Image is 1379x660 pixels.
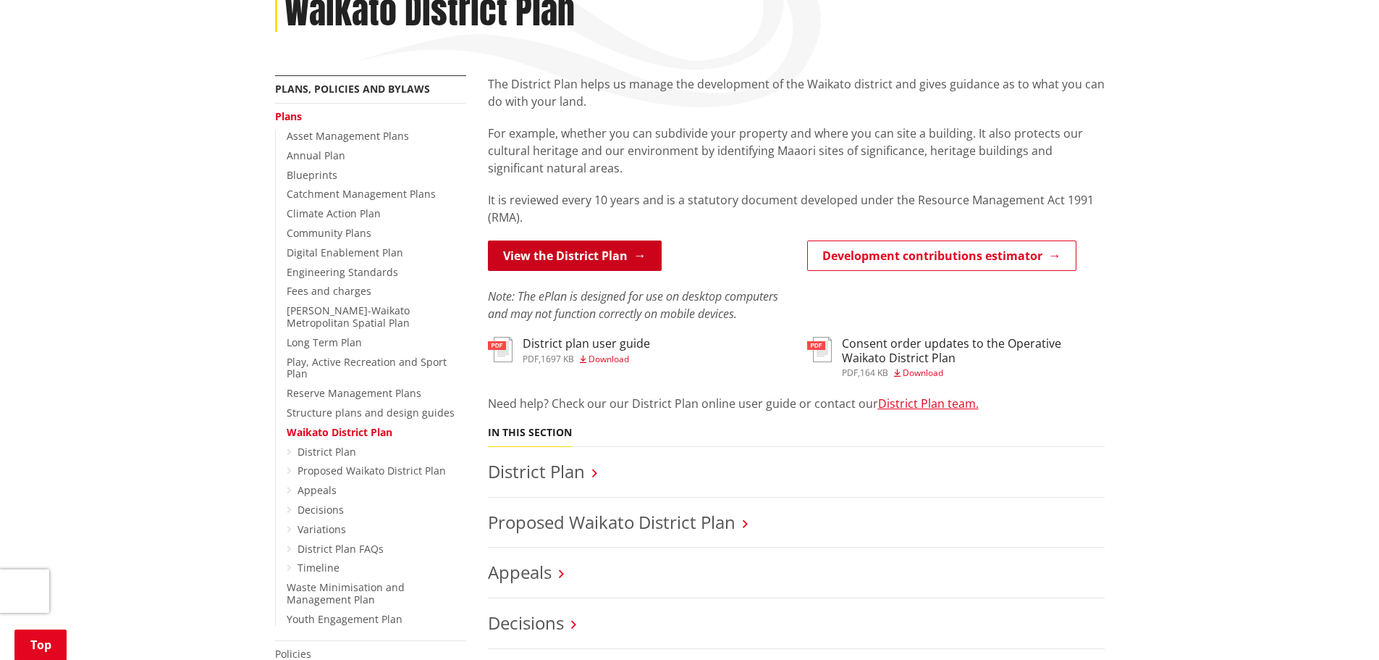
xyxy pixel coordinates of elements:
a: View the District Plan [488,241,662,271]
a: Digital Enablement Plan [287,246,403,259]
a: Variations [298,522,346,536]
span: Download [589,353,629,365]
a: Asset Management Plans [287,129,409,143]
div: , [842,369,1105,377]
a: Plans, policies and bylaws [275,82,430,96]
iframe: Messenger Launcher [1312,599,1365,651]
a: Play, Active Recreation and Sport Plan [287,355,447,381]
a: Structure plans and design guides [287,406,455,419]
a: Appeals [488,560,552,584]
a: Blueprints [287,168,337,182]
a: Decisions [488,611,564,635]
a: Waste Minimisation and Management Plan [287,580,405,606]
a: Decisions [298,503,344,517]
a: Plans [275,109,302,123]
a: District Plan [298,445,356,459]
a: Engineering Standards [287,265,398,279]
span: pdf [842,367,858,379]
a: Fees and charges [287,284,371,298]
div: , [523,355,650,364]
a: Appeals [298,483,337,497]
a: Catchment Management Plans [287,187,436,201]
img: document-pdf.svg [807,337,832,362]
span: Download [903,367,943,379]
a: District plan user guide pdf,1697 KB Download [488,337,650,363]
a: Annual Plan [287,149,345,162]
a: Waikato District Plan [287,425,392,439]
p: Need help? Check our our District Plan online user guide or contact our [488,395,1105,412]
a: Reserve Management Plans [287,386,421,400]
p: The District Plan helps us manage the development of the Waikato district and gives guidance as t... [488,75,1105,110]
h3: Consent order updates to the Operative Waikato District Plan [842,337,1105,364]
a: Proposed Waikato District Plan [488,510,735,534]
a: Long Term Plan [287,335,362,349]
a: Consent order updates to the Operative Waikato District Plan pdf,164 KB Download [807,337,1105,377]
a: Development contributions estimator [807,241,1076,271]
a: Community Plans [287,226,371,240]
a: Top [14,630,67,660]
a: Youth Engagement Plan [287,612,402,626]
a: Proposed Waikato District Plan [298,464,446,477]
span: pdf [523,353,539,365]
h3: District plan user guide [523,337,650,351]
span: 164 KB [860,367,888,379]
p: For example, whether you can subdivide your property and where you can site a building. It also p... [488,125,1105,177]
h5: In this section [488,427,572,439]
a: District Plan FAQs [298,542,384,556]
a: Climate Action Plan [287,206,381,220]
a: District Plan team. [878,396,979,412]
em: Note: The ePlan is designed for use on desktop computers and may not function correctly on mobile... [488,288,778,322]
a: District Plan [488,459,585,483]
a: Timeline [298,561,340,575]
a: [PERSON_NAME]-Waikato Metropolitan Spatial Plan [287,304,410,330]
span: 1697 KB [541,353,574,365]
img: document-pdf.svg [488,337,513,362]
p: It is reviewed every 10 years and is a statutory document developed under the Resource Management... [488,191,1105,226]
